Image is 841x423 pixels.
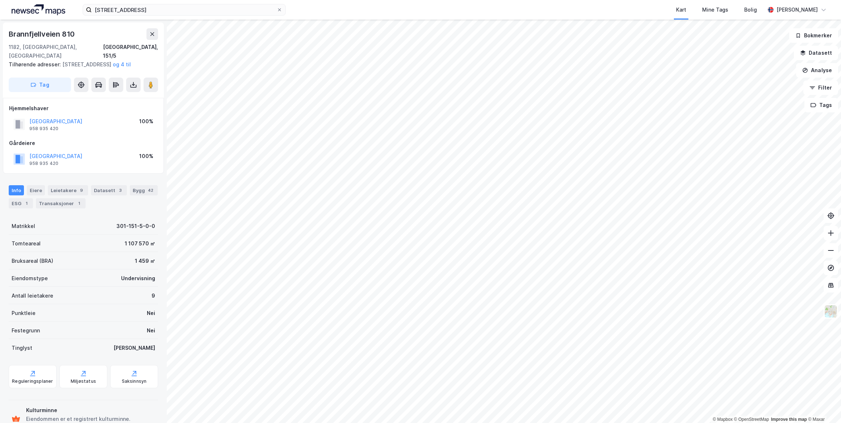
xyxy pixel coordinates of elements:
div: 1 [23,200,30,207]
div: Bolig [744,5,757,14]
div: 1182, [GEOGRAPHIC_DATA], [GEOGRAPHIC_DATA] [9,43,103,60]
div: Miljøstatus [71,378,96,384]
div: Matrikkel [12,222,35,231]
div: Tomteareal [12,239,41,248]
div: Punktleie [12,309,36,318]
div: 100% [139,152,153,161]
div: Saksinnsyn [122,378,147,384]
div: 1 107 570 ㎡ [125,239,155,248]
img: logo.a4113a55bc3d86da70a041830d287a7e.svg [12,4,65,15]
div: [GEOGRAPHIC_DATA], 151/5 [103,43,158,60]
div: 9 [152,291,155,300]
div: Kulturminne [26,406,155,415]
div: Datasett [91,185,127,195]
div: 3 [117,187,124,194]
div: Eiere [27,185,45,195]
div: Nei [147,309,155,318]
div: ESG [9,198,33,208]
div: Info [9,185,24,195]
button: Tag [9,78,71,92]
div: Festegrunn [12,326,40,335]
div: [STREET_ADDRESS] [9,60,152,69]
div: Antall leietakere [12,291,53,300]
div: Brannfjellveien 810 [9,28,76,40]
div: Bruksareal (BRA) [12,257,53,265]
div: 1 459 ㎡ [135,257,155,265]
div: Reguleringsplaner [12,378,53,384]
div: Gårdeiere [9,139,158,148]
button: Tags [804,98,838,112]
button: Datasett [794,46,838,60]
div: Kontrollprogram for chat [805,388,841,423]
img: Z [824,304,838,318]
input: Søk på adresse, matrikkel, gårdeiere, leietakere eller personer [92,4,277,15]
div: [PERSON_NAME] [113,344,155,352]
div: Mine Tags [702,5,728,14]
span: Tilhørende adresser: [9,61,62,67]
div: 301-151-5-0-0 [116,222,155,231]
div: 100% [139,117,153,126]
div: Nei [147,326,155,335]
a: OpenStreetMap [734,417,769,422]
div: Transaksjoner [36,198,86,208]
iframe: Chat Widget [805,388,841,423]
div: 9 [78,187,85,194]
div: Tinglyst [12,344,32,352]
div: Undervisning [121,274,155,283]
button: Bokmerker [789,28,838,43]
a: Mapbox [713,417,733,422]
div: [PERSON_NAME] [776,5,818,14]
div: 958 935 420 [29,161,58,166]
div: Kart [676,5,686,14]
div: Bygg [130,185,158,195]
div: Eiendomstype [12,274,48,283]
button: Filter [803,80,838,95]
div: 1 [75,200,83,207]
div: Hjemmelshaver [9,104,158,113]
div: 958 935 420 [29,126,58,132]
div: Leietakere [48,185,88,195]
a: Improve this map [771,417,807,422]
button: Analyse [796,63,838,78]
div: 42 [146,187,155,194]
